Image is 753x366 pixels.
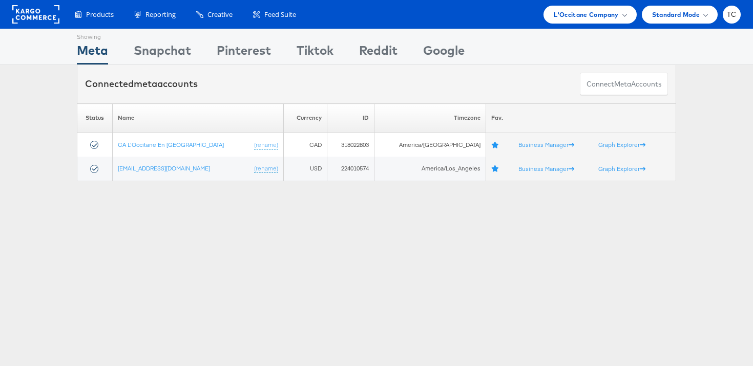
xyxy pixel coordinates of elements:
span: Feed Suite [264,10,296,19]
div: Tiktok [297,41,333,64]
th: Currency [284,103,327,133]
a: Graph Explorer [598,164,645,172]
th: Status [77,103,113,133]
div: Meta [77,41,108,64]
div: Connected accounts [85,77,198,91]
a: Graph Explorer [598,141,645,148]
span: TC [727,11,737,18]
td: America/Los_Angeles [374,157,486,181]
a: CA L'Occitane En [GEOGRAPHIC_DATA] [118,140,224,148]
span: meta [614,79,631,89]
span: meta [134,78,157,90]
td: 318022803 [327,133,374,157]
th: Timezone [374,103,486,133]
td: 224010574 [327,157,374,181]
td: CAD [284,133,327,157]
div: Showing [77,29,108,41]
span: Products [86,10,114,19]
a: (rename) [254,140,278,149]
div: Google [423,41,465,64]
button: ConnectmetaAccounts [580,73,668,96]
div: Reddit [359,41,398,64]
span: Creative [207,10,233,19]
th: Name [113,103,284,133]
th: ID [327,103,374,133]
div: Pinterest [217,41,271,64]
span: L'Occitane Company [554,9,618,20]
td: USD [284,157,327,181]
a: Business Manager [518,164,574,172]
div: Snapchat [134,41,191,64]
td: America/[GEOGRAPHIC_DATA] [374,133,486,157]
a: [EMAIL_ADDRESS][DOMAIN_NAME] [118,164,210,172]
a: (rename) [254,164,278,173]
span: Reporting [145,10,176,19]
span: Standard Mode [652,9,700,20]
a: Business Manager [518,141,574,148]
